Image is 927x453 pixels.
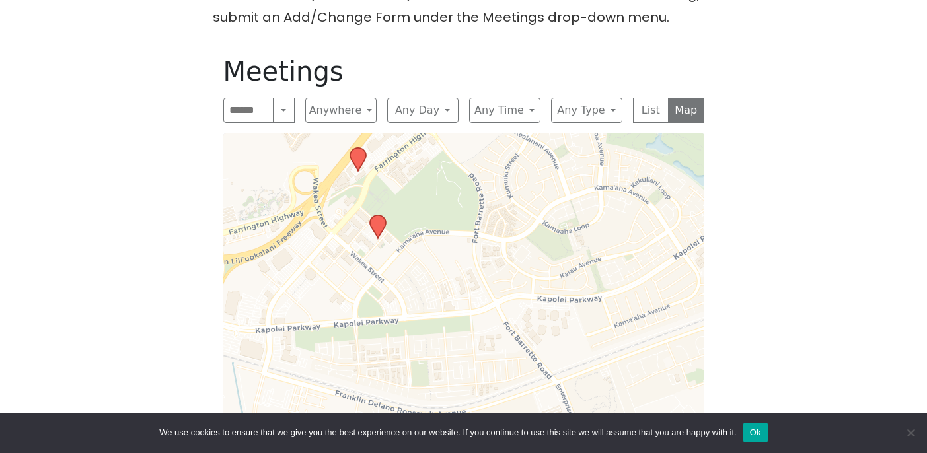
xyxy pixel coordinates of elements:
[305,98,377,123] button: Anywhere
[159,426,736,439] span: We use cookies to ensure that we give you the best experience on our website. If you continue to ...
[551,98,622,123] button: Any Type
[223,98,274,123] input: Search
[223,55,704,87] h1: Meetings
[904,426,917,439] span: No
[273,98,294,123] button: Search
[668,98,704,123] button: Map
[387,98,459,123] button: Any Day
[633,98,669,123] button: List
[743,423,768,442] button: Ok
[469,98,540,123] button: Any Time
